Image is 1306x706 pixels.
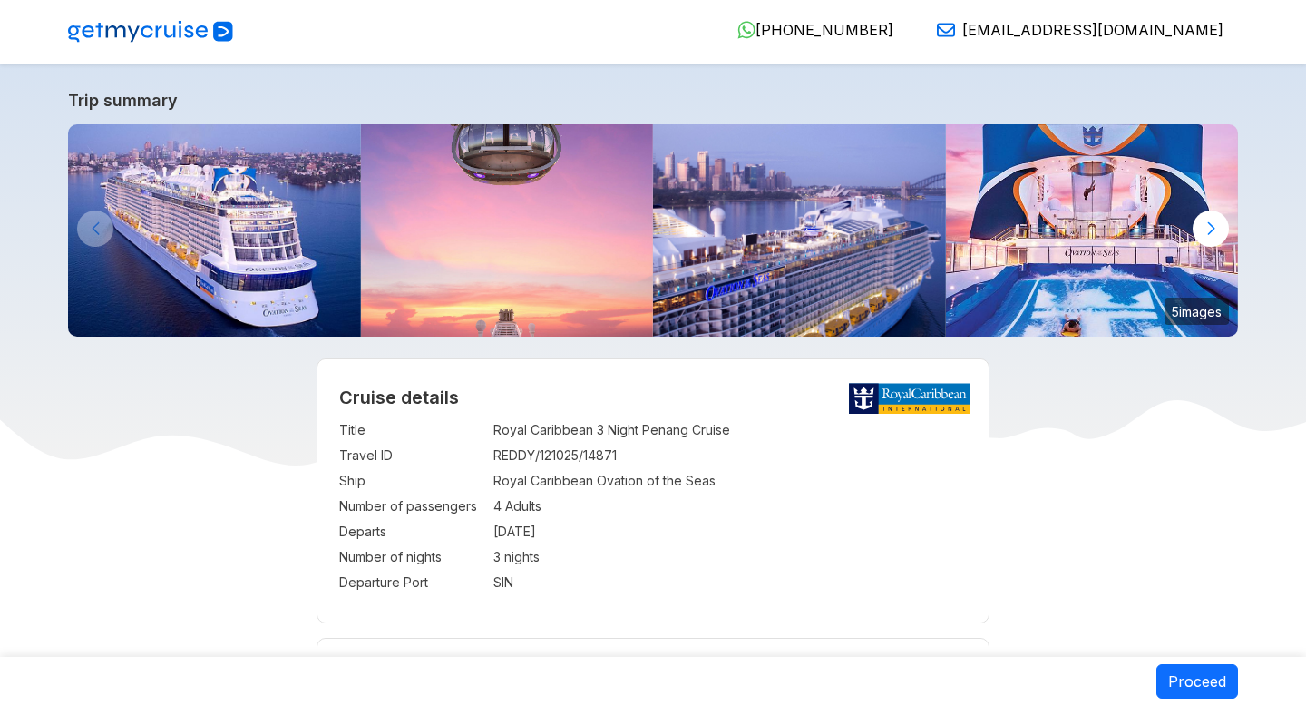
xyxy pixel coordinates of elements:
img: WhatsApp [737,21,755,39]
small: 5 images [1165,298,1229,325]
button: Proceed [1156,664,1238,699]
td: : [484,417,493,443]
td: : [484,519,493,544]
td: Title [339,417,484,443]
td: Number of passengers [339,494,484,519]
td: : [484,443,493,468]
td: Departs [339,519,484,544]
span: [EMAIL_ADDRESS][DOMAIN_NAME] [962,21,1223,39]
td: Departure Port [339,570,484,595]
td: : [484,544,493,570]
a: Trip summary [68,91,1238,110]
td: [DATE] [493,519,968,544]
td: : [484,570,493,595]
a: [PHONE_NUMBER] [723,21,893,39]
td: Number of nights [339,544,484,570]
td: REDDY/121025/14871 [493,443,968,468]
td: Royal Caribbean 3 Night Penang Cruise [493,417,968,443]
img: ovation-exterior-back-aerial-sunset-port-ship.jpg [68,124,361,337]
a: [EMAIL_ADDRESS][DOMAIN_NAME] [922,21,1223,39]
td: SIN [493,570,968,595]
h2: Cruise details [339,387,968,408]
img: ovation-of-the-seas-departing-from-sydney.jpg [653,124,946,337]
td: 3 nights [493,544,968,570]
td: Travel ID [339,443,484,468]
img: Email [937,21,955,39]
td: : [484,468,493,494]
td: : [484,494,493,519]
td: Ship [339,468,484,494]
span: [PHONE_NUMBER] [755,21,893,39]
img: north-star-sunset-ovation-of-the-seas.jpg [361,124,654,337]
td: 4 Adults [493,494,968,519]
td: Royal Caribbean Ovation of the Seas [493,468,968,494]
img: ovation-of-the-seas-flowrider-sunset.jpg [946,124,1239,337]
